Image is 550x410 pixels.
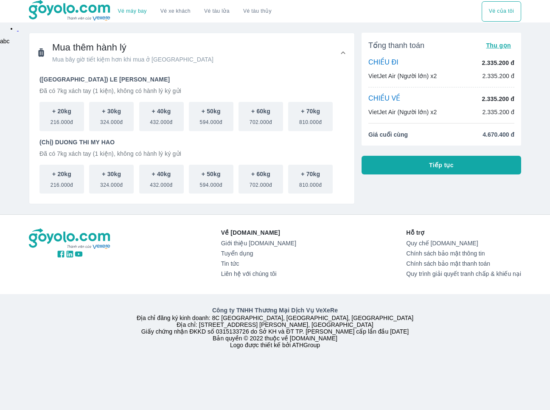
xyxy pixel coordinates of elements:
[368,94,401,104] p: CHIỀU VỀ
[52,107,71,115] p: + 20kg
[160,8,191,14] a: Vé xe khách
[189,165,233,194] button: + 50kg594.000đ
[189,102,233,131] button: + 50kg594.000đ
[250,115,272,126] span: 702.000đ
[100,115,123,126] span: 324.000đ
[483,130,514,139] span: 4.670.400 đ
[39,138,344,146] p: (Chị) DUONG THI MY HAO
[368,130,408,139] span: Giá cuối cùng
[197,1,236,22] a: Vé tàu lửa
[221,240,296,247] a: Giới thiệu [DOMAIN_NAME]
[483,39,514,51] button: Thu gọn
[221,228,296,237] p: Về [DOMAIN_NAME]
[200,178,222,188] span: 594.000đ
[52,42,213,53] span: Mua thêm hành lý
[406,240,521,247] a: Quy chế [DOMAIN_NAME]
[482,59,514,67] p: 2.335.200 đ
[52,170,71,178] p: + 20kg
[368,58,398,67] p: CHIỀU ĐI
[239,165,283,194] button: + 60kg702.000đ
[239,102,283,131] button: + 60kg702.000đ
[251,170,270,178] p: + 60kg
[301,170,320,178] p: + 70kg
[39,165,84,194] button: + 20kg216.000đ
[39,75,344,84] p: ([GEOGRAPHIC_DATA]) LE [PERSON_NAME]
[139,165,184,194] button: + 40kg432.000đ
[299,178,322,188] span: 810.000đ
[51,178,73,188] span: 216.000đ
[250,178,272,188] span: 702.000đ
[39,165,344,194] div: scrollable baggage options
[406,270,521,277] a: Quy trình giải quyết tranh chấp & khiếu nại
[406,250,521,257] a: Chính sách bảo mật thông tin
[39,102,344,131] div: scrollable baggage options
[482,1,521,22] button: Vé của tôi
[118,8,147,14] a: Vé máy bay
[486,42,511,49] span: Thu gọn
[150,178,172,188] span: 432.000đ
[152,107,171,115] p: + 40kg
[301,107,320,115] p: + 70kg
[202,170,221,178] p: + 50kg
[221,260,296,267] a: Tin tức
[39,149,344,158] p: Đã có 7kg xách tay (1 kiện), không có hành lý ký gửi
[251,107,270,115] p: + 60kg
[102,107,121,115] p: + 30kg
[29,228,111,250] img: logo
[150,115,172,126] span: 432.000đ
[24,306,526,348] div: Địa chỉ đăng ký kinh doanh: 8C [GEOGRAPHIC_DATA], [GEOGRAPHIC_DATA], [GEOGRAPHIC_DATA] Địa chỉ: [...
[29,33,354,72] div: Mua thêm hành lýMua bây giờ tiết kiệm hơn khi mua ở [GEOGRAPHIC_DATA]
[406,228,521,237] p: Hỗ trợ
[482,108,514,116] p: 2.335.200 đ
[482,95,514,103] p: 2.335.200 đ
[200,115,222,126] span: 594.000đ
[89,165,134,194] button: + 30kg324.000đ
[29,72,354,204] div: Mua thêm hành lýMua bây giờ tiết kiệm hơn khi mua ở [GEOGRAPHIC_DATA]
[52,55,213,64] span: Mua bây giờ tiết kiệm hơn khi mua ở [GEOGRAPHIC_DATA]
[236,1,278,22] button: Vé tàu thủy
[482,1,521,22] div: choose transportation mode
[202,107,221,115] p: + 50kg
[299,115,322,126] span: 810.000đ
[31,306,519,315] p: Công ty TNHH Thương Mại Dịch Vụ VeXeRe
[102,170,121,178] p: + 30kg
[221,270,296,277] a: Liên hệ với chúng tôi
[100,178,123,188] span: 324.000đ
[482,72,514,80] p: 2.335.200 đ
[139,102,184,131] button: + 40kg432.000đ
[368,108,437,116] p: VietJet Air (Người lớn) x2
[39,87,344,95] p: Đã có 7kg xách tay (1 kiện), không có hành lý ký gửi
[111,1,278,22] div: choose transportation mode
[39,102,84,131] button: + 20kg216.000đ
[221,250,296,257] a: Tuyển dụng
[406,260,521,267] a: Chính sách bảo mật thanh toán
[368,40,424,51] span: Tổng thanh toán
[288,102,333,131] button: + 70kg810.000đ
[89,102,134,131] button: + 30kg324.000đ
[152,170,171,178] p: + 40kg
[51,115,73,126] span: 216.000đ
[288,165,333,194] button: + 70kg810.000đ
[362,156,521,174] button: Tiếp tục
[368,72,437,80] p: VietJet Air (Người lớn) x2
[429,161,454,169] span: Tiếp tục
